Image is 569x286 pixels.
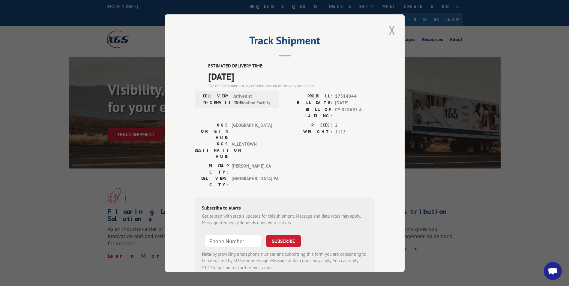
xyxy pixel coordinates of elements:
[208,63,375,70] label: ESTIMATED DELIVERY TIME:
[195,175,229,188] label: DELIVERY CITY:
[266,234,301,247] button: SUBSCRIBE
[285,129,332,136] label: WEIGHT:
[335,100,375,106] span: [DATE]
[335,93,375,100] span: 17514044
[202,204,367,213] div: Subscribe to alerts
[204,234,261,247] input: Phone Number
[285,93,332,100] label: PROBILL:
[387,22,397,38] button: Close modal
[232,162,272,175] span: [PERSON_NAME] , GA
[285,122,332,129] label: PIECES:
[195,162,229,175] label: PICKUP CITY:
[544,262,562,280] a: Open chat
[232,141,272,159] span: ALLENTOWN
[232,122,272,141] span: [GEOGRAPHIC_DATA]
[208,83,375,88] div: The estimated time is using the time zone for the delivery destination.
[285,100,332,106] label: BILL DATE:
[233,93,274,106] span: Arrived at Destination Facility
[195,36,375,48] h2: Track Shipment
[202,251,212,257] strong: Note:
[195,141,229,159] label: XGS DESTINATION HUB:
[335,122,375,129] span: 2
[232,175,272,188] span: [GEOGRAPHIC_DATA] , PA
[335,106,375,119] span: CP-028695.A
[285,106,332,119] label: BILL OF LADING:
[208,69,375,83] span: [DATE]
[202,251,367,271] div: by providing a telephone number and submitting this form you are consenting to be contacted by SM...
[196,93,230,106] label: DELIVERY INFORMATION:
[202,213,367,226] div: Get texted with status updates for this shipment. Message and data rates may apply. Message frequ...
[335,129,375,136] span: 1115
[195,122,229,141] label: XGS ORIGIN HUB:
